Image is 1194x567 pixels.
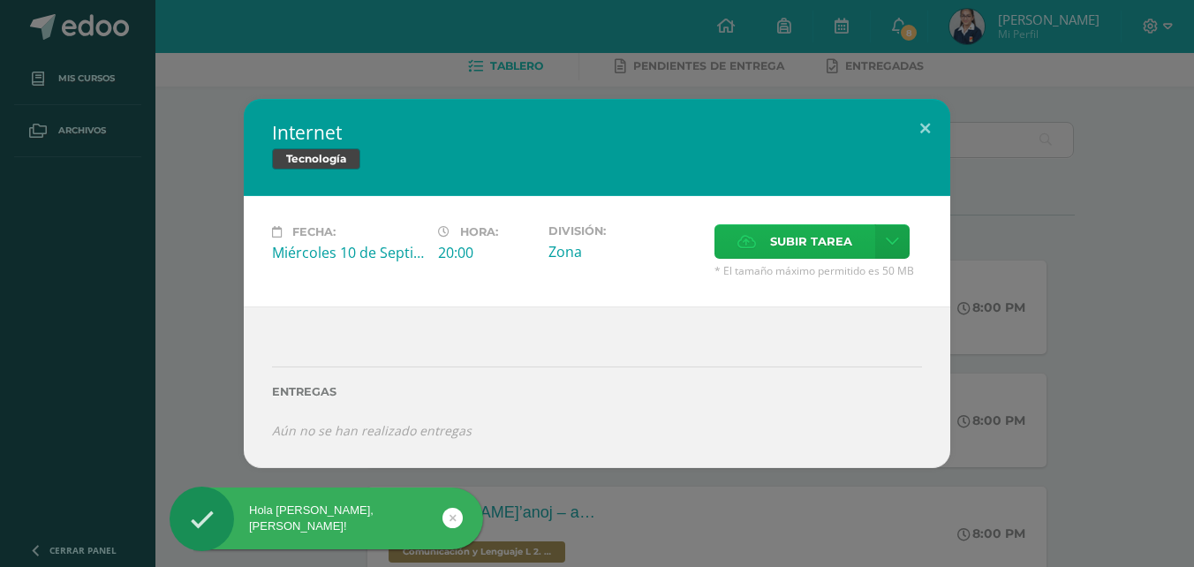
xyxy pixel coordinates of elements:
[272,243,424,262] div: Miércoles 10 de Septiembre
[548,242,700,261] div: Zona
[460,225,498,238] span: Hora:
[438,243,534,262] div: 20:00
[714,263,922,278] span: * El tamaño máximo permitido es 50 MB
[272,385,922,398] label: Entregas
[548,224,700,238] label: División:
[900,99,950,159] button: Close (Esc)
[170,503,483,534] div: Hola [PERSON_NAME], [PERSON_NAME]!
[292,225,336,238] span: Fecha:
[770,225,852,258] span: Subir tarea
[272,422,472,439] i: Aún no se han realizado entregas
[272,120,922,145] h2: Internet
[272,148,360,170] span: Tecnología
